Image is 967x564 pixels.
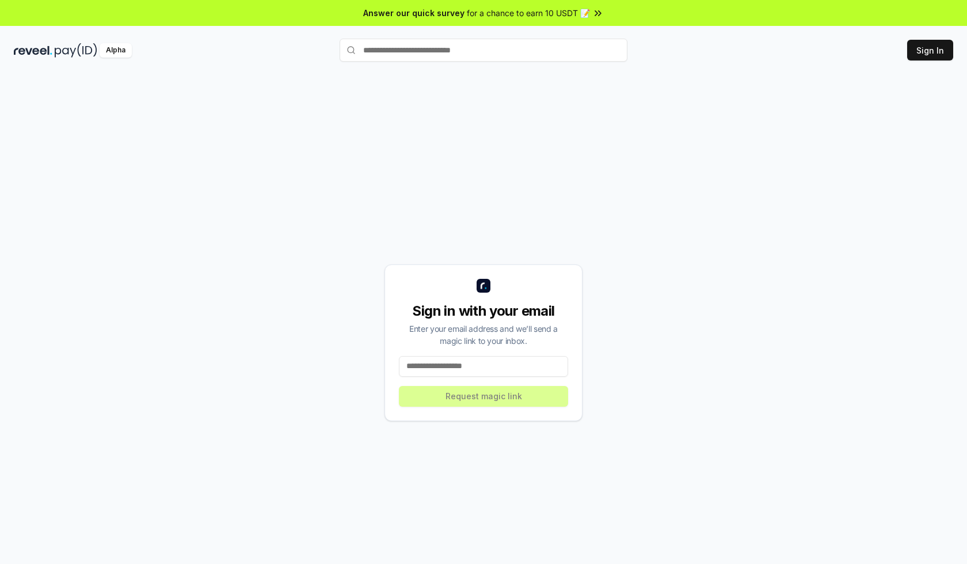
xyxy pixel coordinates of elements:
[399,323,568,347] div: Enter your email address and we’ll send a magic link to your inbox.
[399,302,568,320] div: Sign in with your email
[55,43,97,58] img: pay_id
[363,7,465,19] span: Answer our quick survey
[477,279,490,293] img: logo_small
[907,40,953,60] button: Sign In
[14,43,52,58] img: reveel_dark
[467,7,590,19] span: for a chance to earn 10 USDT 📝
[100,43,132,58] div: Alpha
